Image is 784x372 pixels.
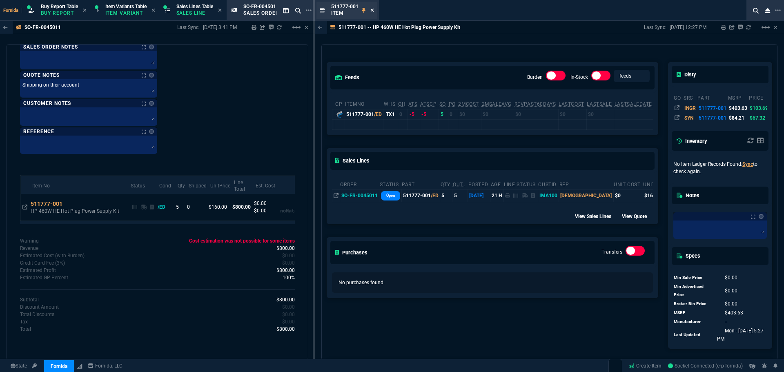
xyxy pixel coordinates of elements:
span: 511777-001 [331,4,359,9]
div: Transfers [626,246,645,259]
div: In-Stock [591,71,611,84]
p: [DATE] 12:27 PM [670,24,706,31]
td: $160 [643,189,674,202]
div: $0 [615,192,641,199]
td: IMA100 [538,189,559,202]
tr: KIT HP 460W 12V GOLD POWER G6 [673,103,782,113]
td: 5 [174,194,185,221]
nx-icon: Close Workbench [762,6,773,16]
tr: undefined [673,273,767,282]
a: API TOKEN [29,362,39,370]
td: 5 [439,109,448,119]
h5: Inventory [677,137,707,145]
p: noMatch [280,207,300,214]
a: msbcCompanyName [85,362,125,370]
td: Manufacturer [673,317,717,326]
span: Socket Connected (erp-fornida) [668,363,743,369]
td: -5 [408,109,420,119]
td: INGR [683,103,697,113]
th: price [748,91,769,103]
span: 0 [282,319,295,325]
td: $0 [514,109,558,119]
td: 511777-001 [401,189,440,202]
th: cp [335,98,345,109]
h5: Disty [677,71,696,78]
h5: Notes [677,192,699,199]
h5: Purchases [335,249,368,256]
span: 1759166820602 [717,328,764,342]
td: SYN [683,113,697,123]
p: Sales Order Notes [23,44,78,50]
tr: undefined [673,317,767,326]
td: Last Updated [673,326,717,343]
span: 0 [725,301,737,307]
span: 800 [276,267,295,273]
a: Q4_J8aoab7NjIK1cAAEE [668,362,743,370]
p: Item Variant [105,10,146,16]
th: Part [401,178,440,190]
p: spec.value [275,274,295,281]
nx-icon: Close Tab [218,7,222,14]
p: spec.value [274,303,295,311]
th: QTY [440,178,452,190]
nx-icon: Open New Tab [306,7,312,14]
td: 511777-001 [697,113,727,123]
td: 511777-001 [697,103,727,113]
p: undefined [20,318,28,325]
h5: feeds [335,74,359,81]
span: Item Variants Table [105,4,147,9]
h5: Sales Lines [335,157,370,165]
a: Hide Workbench [774,24,777,31]
tr: HPE 460W HOT SWAP GOLD POWER SUPPLY [673,113,782,123]
div: 511777-001 [346,111,382,118]
td: $403.63 [728,103,748,113]
p: undefined [20,267,56,274]
p: spec.value [274,318,295,325]
p: SO-FR-0045011 [24,24,61,31]
th: Line Total [231,176,252,194]
th: go [673,91,683,103]
span: 0 [725,275,737,281]
span: /ED [431,193,439,198]
p: spec.value [181,237,295,245]
nx-icon: Back to Table [3,25,8,30]
td: $84.21 [728,113,748,123]
td: MSRP [673,308,717,317]
td: 0 [398,109,408,119]
span: 403.63 [725,310,743,316]
tr: HP 460W HE Hot Plug Power Supply Kit [20,194,516,221]
nx-icon: Search [292,6,304,16]
p: Customer Notes [23,100,71,107]
td: Min Sale Price [673,273,717,282]
p: $800.00 [232,203,251,211]
abbr: The last purchase cost from PO Order [559,101,584,107]
th: age [490,178,503,190]
th: Unit Cost [613,178,643,190]
abbr: Avg Sale from SO invoices for 2 months [482,101,512,107]
td: SO-FR-0045011 [340,189,379,202]
div: View Quote [622,212,654,220]
th: Line Status [503,178,538,190]
span: 0 [282,304,295,310]
p: undefined [20,245,38,252]
p: No Item Ledger Records Found. to check again. [673,160,767,175]
th: src [683,91,697,103]
p: $0.00 [254,207,280,214]
div: Burden [546,71,566,84]
p: Sales Line [176,10,213,16]
p: spec.value [269,296,295,303]
div: View Sales Lines [575,212,619,220]
a: Hide Workbench [305,24,308,31]
p: 511777-001 -- HP 460W HE Hot Plug Power Supply Kit [339,24,460,31]
span: 1 [283,275,295,281]
th: Cond [156,176,175,194]
span: 800 [276,326,295,332]
p: Open [386,192,395,199]
td: TX1 [383,109,398,119]
p: [DATE] 3:41 PM [203,24,237,31]
th: Posted [468,178,490,190]
td: [DEMOGRAPHIC_DATA] [559,189,613,202]
span: 0 [725,288,737,294]
th: CustId [538,178,559,190]
a: Create Item [626,360,665,372]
